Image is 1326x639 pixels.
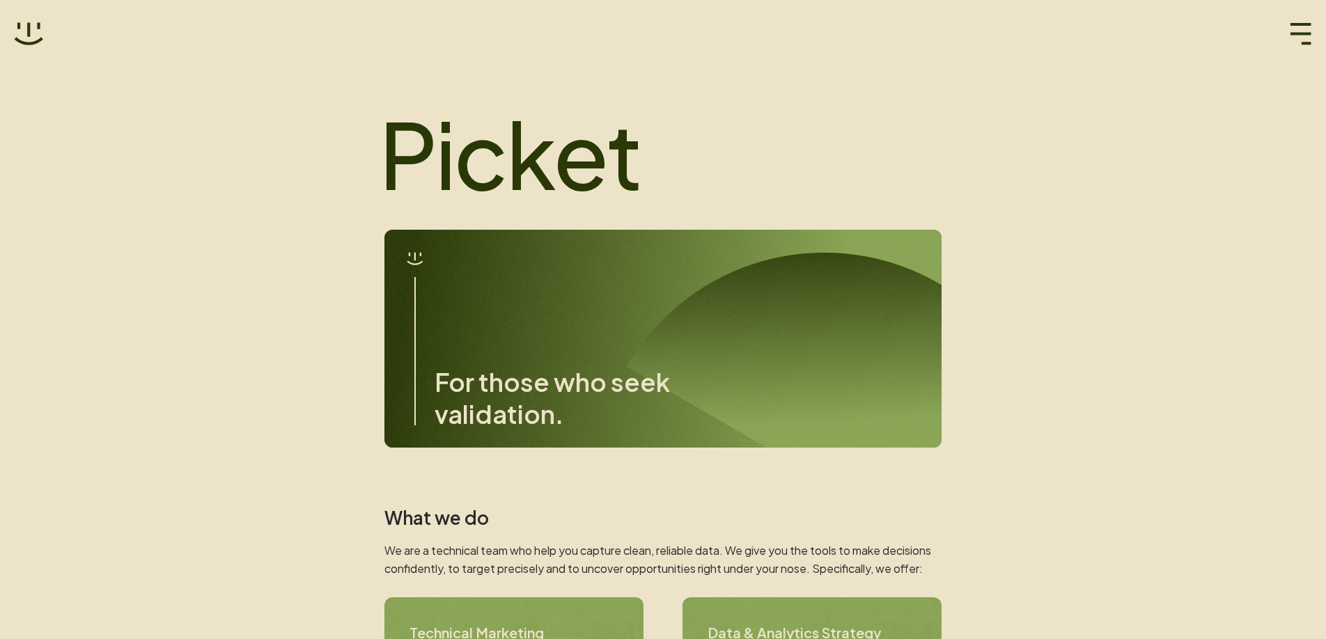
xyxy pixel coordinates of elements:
[379,104,936,202] h1: Picket
[384,542,942,578] p: We are a technical team who help you capture clean, reliable data. We give you the tools to make ...
[435,366,713,430] h3: For those who seek validation.
[384,507,942,529] h2: What we do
